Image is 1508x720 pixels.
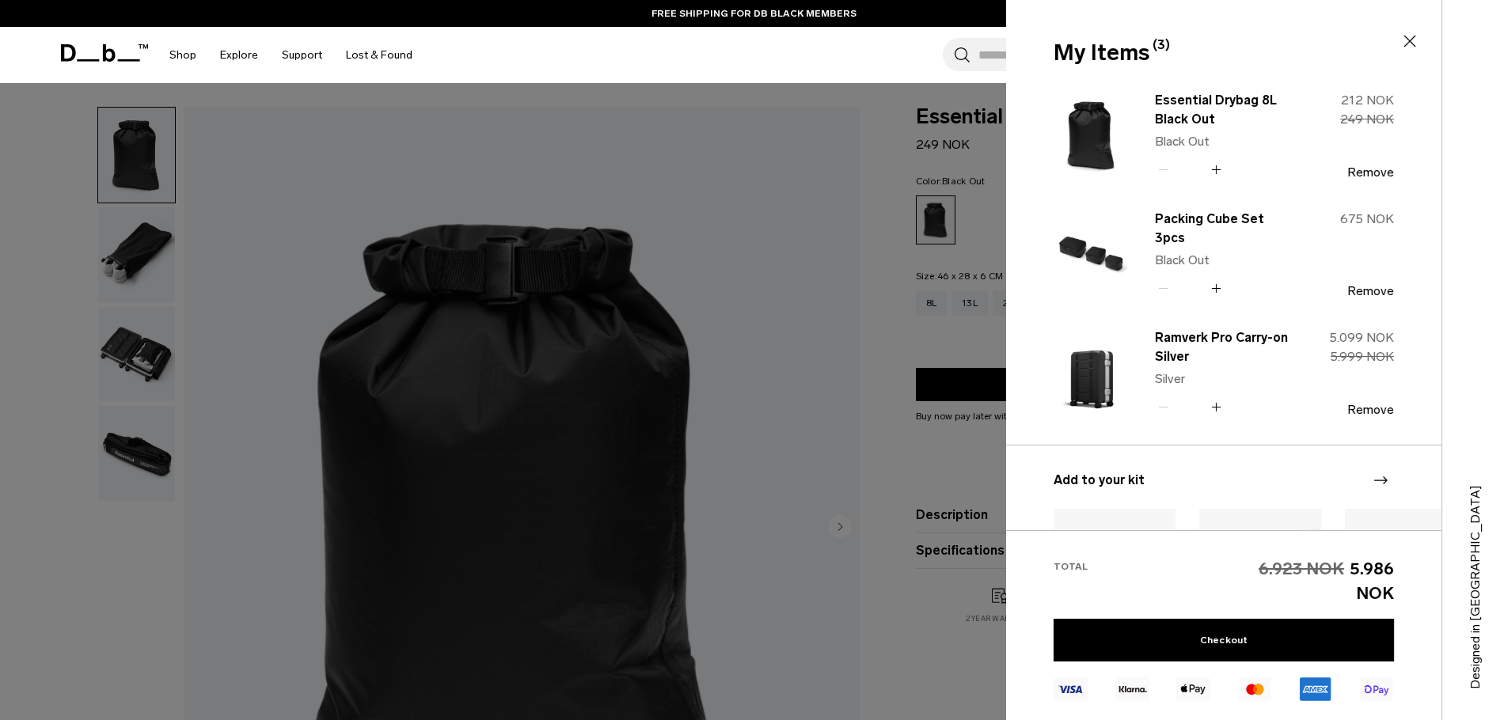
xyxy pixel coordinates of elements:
img: Essential Drybag 8L Black Out - Black Out [1054,89,1130,182]
p: Black Out [1155,132,1294,151]
a: Explore [220,27,258,83]
a: Essential Drybag 8L Black Out [1155,91,1294,129]
s: 5.999 NOK [1331,347,1394,366]
p: Designed in [GEOGRAPHIC_DATA] [1466,452,1485,689]
span: Total [1054,561,1088,572]
p: Black Out [1155,251,1294,270]
h3: Add to your kit [1054,471,1394,490]
button: Remove [1347,403,1394,417]
div: Next slide [1369,463,1391,498]
span: 212 NOK [1341,93,1394,108]
button: Remove [1347,165,1394,180]
a: Lost & Found [346,27,412,83]
img: Hugger Organizer Black Out [1054,509,1176,661]
span: 6.923 NOK [1259,559,1347,578]
img: Packing Cube Set 3pcs - Black Out [1054,207,1130,301]
a: Packing Cube Set 3pcs [1155,210,1294,248]
a: Checkout [1054,619,1394,661]
div: My Items [1054,36,1391,70]
span: 675 NOK [1340,211,1394,226]
button: Remove [1347,284,1394,298]
img: Roamer Pro Sling Bag 6L Oatmilk [1345,509,1467,661]
a: Ramverk Pro Carry-on Silver [1155,328,1294,366]
span: 5.986 NOK [1350,559,1394,604]
img: Roamer Pro Sling Bag 6L Charcoal Grey [1199,509,1321,661]
nav: Main Navigation [158,27,424,83]
a: Support [282,27,322,83]
a: Shop [169,27,196,83]
s: 249 NOK [1340,110,1394,129]
p: Silver [1155,369,1294,388]
span: (3) [1153,36,1170,55]
img: Ramverk Pro Carry-on Silver - Silver [1054,326,1130,419]
a: FREE SHIPPING FOR DB BLACK MEMBERS [651,6,857,21]
span: 5.099 NOK [1330,330,1394,345]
